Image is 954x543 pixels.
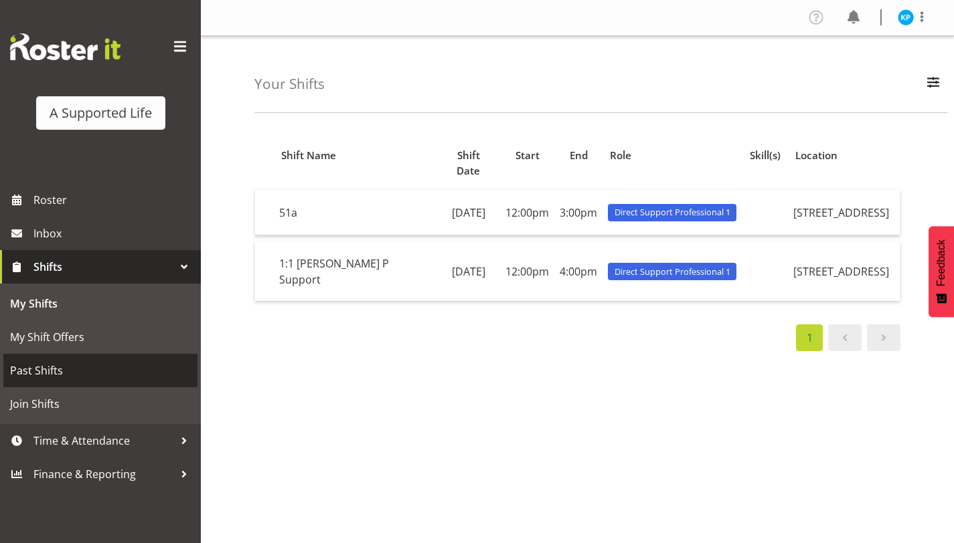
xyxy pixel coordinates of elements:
[3,320,197,354] a: My Shift Offers
[929,226,954,317] button: Feedback - Show survey
[615,206,730,219] span: Direct Support Professional 1
[3,387,197,421] a: Join Shifts
[570,148,588,163] span: End
[10,33,121,60] img: Rosterit website logo
[554,190,603,235] td: 3:00pm
[935,239,947,286] span: Feedback
[444,148,492,179] span: Shift Date
[500,242,554,301] td: 12:00pm
[3,287,197,320] a: My Shifts
[254,76,325,92] h4: Your Shifts
[3,354,197,387] a: Past Shifts
[795,148,838,163] span: Location
[33,431,174,451] span: Time & Attendance
[554,242,603,301] td: 4:00pm
[515,148,540,163] span: Start
[274,242,436,301] td: 1:1 [PERSON_NAME] P Support
[50,103,152,123] div: A Supported Life
[33,257,174,277] span: Shifts
[500,190,554,235] td: 12:00pm
[10,360,191,381] span: Past Shifts
[610,148,631,163] span: Role
[788,190,900,235] td: [STREET_ADDRESS]
[10,294,191,314] span: My Shifts
[898,9,914,25] img: katy-pham11612.jpg
[10,394,191,414] span: Join Shifts
[33,464,174,484] span: Finance & Reporting
[33,190,194,210] span: Roster
[274,190,436,235] td: 51a
[10,327,191,347] span: My Shift Offers
[750,148,781,163] span: Skill(s)
[615,265,730,278] span: Direct Support Professional 1
[436,190,500,235] td: [DATE]
[436,242,500,301] td: [DATE]
[281,148,336,163] span: Shift Name
[919,70,947,99] button: Filter Employees
[33,223,194,243] span: Inbox
[788,242,900,301] td: [STREET_ADDRESS]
